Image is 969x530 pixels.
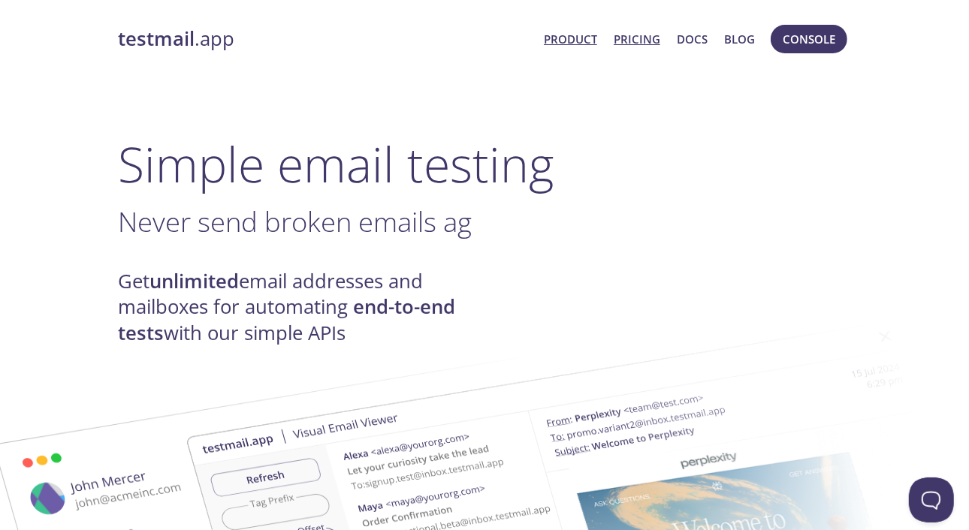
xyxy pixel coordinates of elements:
[118,203,472,240] span: Never send broken emails ag
[544,29,597,49] a: Product
[909,477,954,522] iframe: Help Scout Beacon - Open
[677,29,708,49] a: Docs
[118,26,532,52] a: testmail.app
[783,29,835,49] span: Console
[149,268,239,294] strong: unlimited
[118,269,484,346] h4: Get email addresses and mailboxes for automating with our simple APIs
[614,29,660,49] a: Pricing
[118,135,851,193] h1: Simple email testing
[118,294,455,345] strong: end-to-end tests
[724,29,755,49] a: Blog
[771,25,847,53] button: Console
[118,26,195,52] strong: testmail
